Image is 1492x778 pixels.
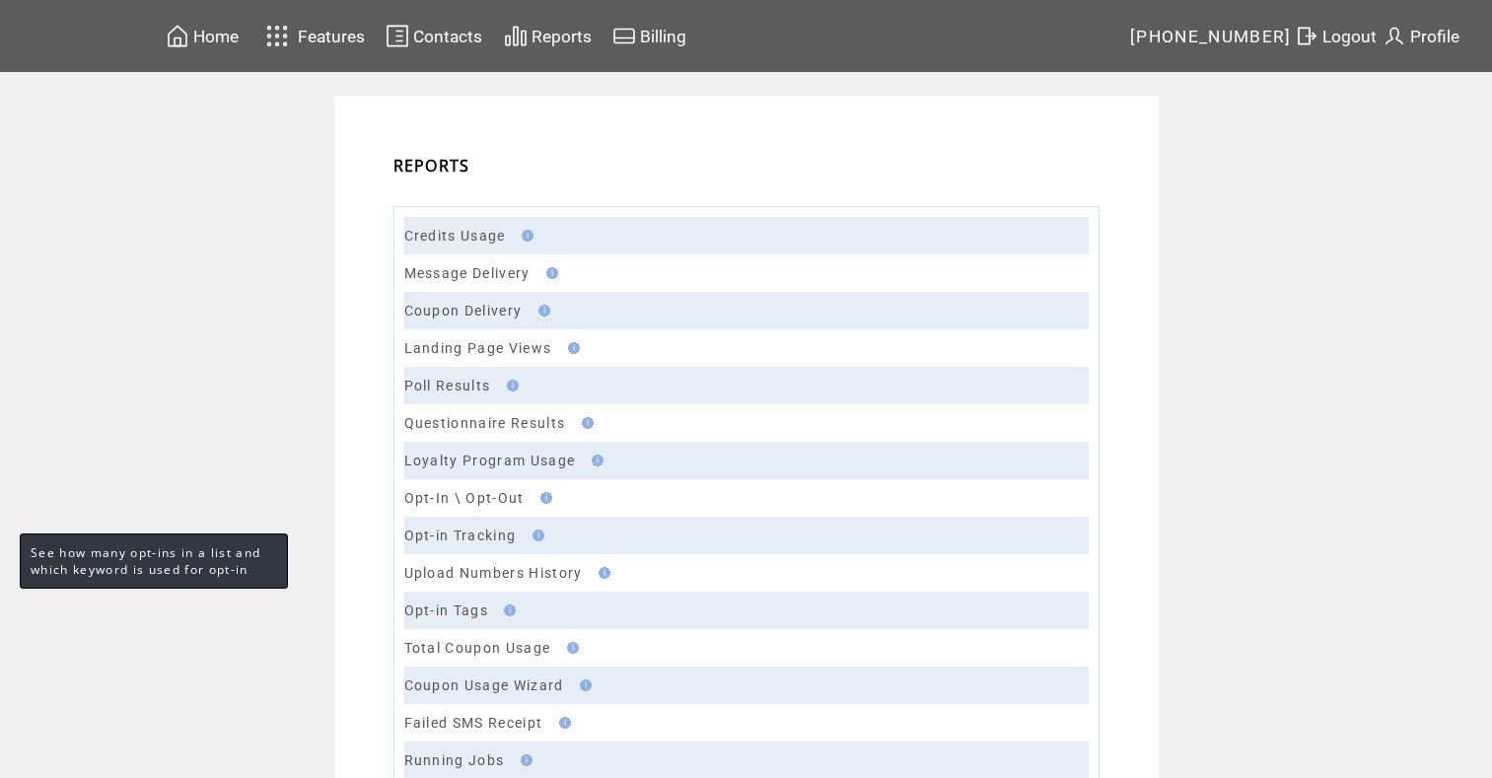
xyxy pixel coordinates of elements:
span: See how many opt-ins in a list and which keyword is used for opt-in [31,544,260,578]
img: help.gif [562,342,580,354]
span: Profile [1410,27,1459,46]
a: Opt-in Tags [404,602,489,618]
a: Coupon Usage Wizard [404,677,564,693]
span: Home [193,27,239,46]
span: Contacts [413,27,482,46]
img: help.gif [533,305,550,317]
span: Reports [532,27,592,46]
span: [PHONE_NUMBER] [1130,27,1292,46]
img: help.gif [515,754,533,766]
img: help.gif [534,492,552,504]
img: help.gif [576,417,594,429]
a: Credits Usage [404,228,506,244]
img: help.gif [527,530,544,541]
a: Reports [501,21,595,51]
span: Features [298,27,365,46]
a: Loyalty Program Usage [404,453,576,468]
a: Contacts [383,21,485,51]
img: help.gif [561,642,579,654]
span: Billing [640,27,686,46]
img: help.gif [586,455,604,466]
img: help.gif [553,717,571,729]
a: Billing [609,21,689,51]
a: Coupon Delivery [404,303,523,318]
span: Logout [1322,27,1377,46]
a: Opt-in Tracking [404,528,517,543]
a: Upload Numbers History [404,565,583,581]
a: Home [163,21,242,51]
img: contacts.svg [386,24,409,48]
a: Features [257,17,369,55]
a: Logout [1292,21,1380,51]
img: profile.svg [1383,24,1406,48]
img: help.gif [540,267,558,279]
img: chart.svg [504,24,528,48]
img: help.gif [516,230,533,242]
a: Opt-In \ Opt-Out [404,490,525,506]
a: Failed SMS Receipt [404,715,543,731]
img: help.gif [501,380,519,391]
a: Total Coupon Usage [404,640,551,656]
img: help.gif [574,679,592,691]
a: Message Delivery [404,265,531,281]
img: home.svg [166,24,189,48]
a: Poll Results [404,378,491,393]
a: Questionnaire Results [404,415,566,431]
a: Running Jobs [404,752,505,768]
img: features.svg [260,20,295,52]
a: Landing Page Views [404,340,552,356]
img: creidtcard.svg [612,24,636,48]
img: exit.svg [1295,24,1318,48]
img: help.gif [593,567,610,579]
a: Profile [1380,21,1462,51]
span: REPORTS [393,155,470,177]
img: help.gif [498,604,516,616]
